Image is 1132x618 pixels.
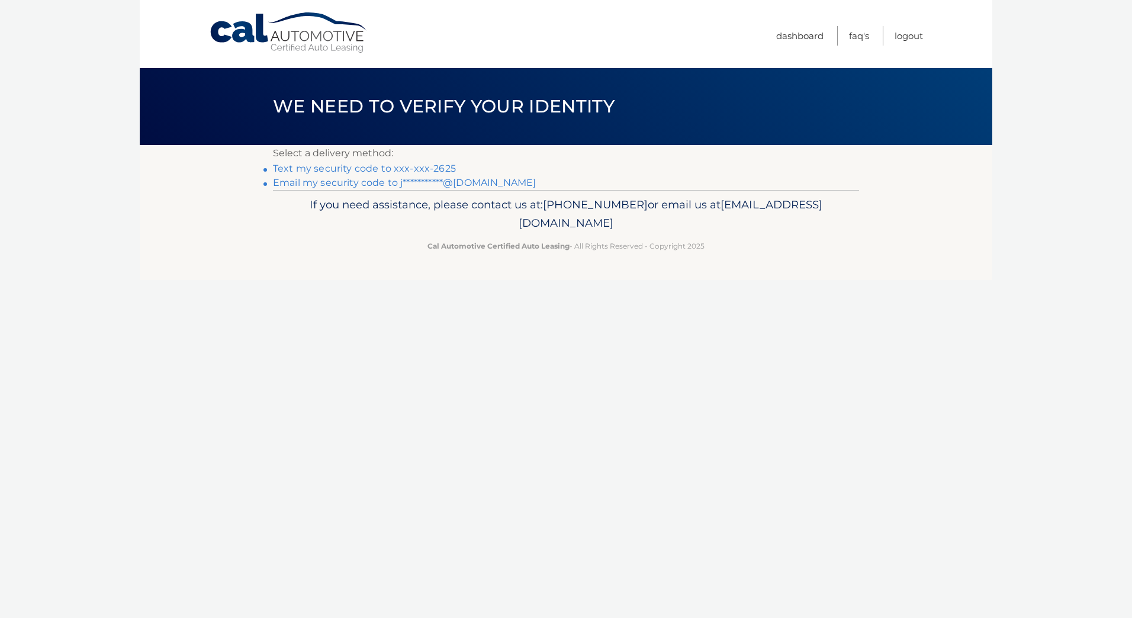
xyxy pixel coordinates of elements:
a: Logout [895,26,923,46]
a: FAQ's [849,26,869,46]
strong: Cal Automotive Certified Auto Leasing [427,242,570,250]
span: We need to verify your identity [273,95,615,117]
a: Text my security code to xxx-xxx-2625 [273,163,456,174]
a: Dashboard [776,26,824,46]
a: Cal Automotive [209,12,369,54]
span: [PHONE_NUMBER] [543,198,648,211]
p: Select a delivery method: [273,145,859,162]
p: - All Rights Reserved - Copyright 2025 [281,240,851,252]
p: If you need assistance, please contact us at: or email us at [281,195,851,233]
